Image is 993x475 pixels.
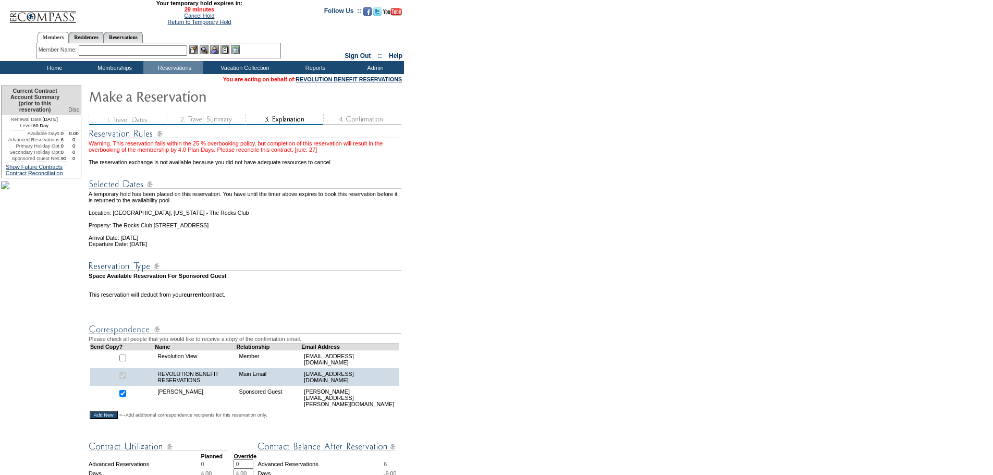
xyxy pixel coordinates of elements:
[67,130,81,137] td: 0.00
[2,130,61,137] td: Available Days:
[378,52,382,59] span: ::
[324,6,361,19] td: Follow Us ::
[89,127,401,140] img: subTtlResRules.gif
[89,216,403,228] td: Property: The Rocks Club [STREET_ADDRESS]
[89,203,403,216] td: Location: [GEOGRAPHIC_DATA], [US_STATE] - The Rocks Club
[67,155,81,162] td: 0
[68,106,81,113] span: Disc.
[231,45,240,54] img: b_calculator.gif
[389,52,402,59] a: Help
[383,10,402,17] a: Subscribe to our YouTube Channel
[296,76,402,82] a: REVOLUTION BENEFIT RESERVATIONS
[89,273,403,279] td: Space Available Reservation For Sponsored Guest
[383,8,402,16] img: Subscribe to our YouTube Channel
[189,45,198,54] img: b_edit.gif
[344,61,404,74] td: Admin
[9,2,77,23] img: Compass Home
[89,459,201,469] td: Advanced Reservations
[61,149,67,155] td: 0
[23,61,83,74] td: Home
[69,32,104,43] a: Residences
[89,336,301,342] span: Please check all people that you would like to receive a copy of the confirmation email.
[200,45,209,54] img: View
[6,164,63,170] a: Show Future Contracts
[155,343,236,350] td: Name
[155,368,236,386] td: REVOLUTION BENEFIT RESERVATIONS
[2,123,67,130] td: 60 Day
[258,459,384,469] td: Advanced Reservations
[89,153,403,165] td: The reservation exchange is not available because you did not have adequate resources to cancel
[89,178,401,191] img: Reservation Dates
[236,368,301,386] td: Main Email
[363,10,372,17] a: Become our fan on Facebook
[90,411,118,419] input: Add New
[67,149,81,155] td: 0
[155,350,236,368] td: Revolution View
[104,32,143,43] a: Reservations
[373,10,382,17] a: Follow us on Twitter
[61,155,67,162] td: 90
[210,45,219,54] img: Impersonate
[61,143,67,149] td: 0
[2,86,67,115] td: Current Contract Account Summary (prior to this reservation)
[89,291,403,298] td: This reservation will deduct from your contract.
[258,440,396,453] img: Contract Balance After Reservation
[155,386,236,410] td: [PERSON_NAME]
[168,19,231,25] a: Return to Temporary Hold
[223,76,402,82] span: You are acting on behalf of:
[143,61,203,74] td: Reservations
[284,61,344,74] td: Reports
[373,7,382,16] img: Follow us on Twitter
[90,343,155,350] td: Send Copy?
[89,140,403,153] div: Warning. This reservation falls within the 25 % overbooking policy, but completion of this reserv...
[89,114,167,125] img: step1_state3.gif
[2,155,61,162] td: Sponsored Guest Res:
[183,291,203,298] b: current
[301,386,399,410] td: [PERSON_NAME][EMAIL_ADDRESS][PERSON_NAME][DOMAIN_NAME]
[82,6,316,13] span: 29 minutes
[345,52,371,59] a: Sign Out
[301,343,399,350] td: Email Address
[184,13,214,19] a: Cancel Hold
[201,453,222,459] strong: Planned
[363,7,372,16] img: Become our fan on Facebook
[220,45,229,54] img: Reservations
[61,137,67,143] td: 6
[89,440,227,453] img: Contract Utilization
[301,368,399,386] td: [EMAIL_ADDRESS][DOMAIN_NAME]
[234,453,256,459] strong: Override
[2,149,61,155] td: Secondary Holiday Opt:
[89,260,401,273] img: Reservation Type
[119,412,267,418] span: <--Add additional correspondence recipients for this reservation only.
[236,343,301,350] td: Relationship
[2,143,61,149] td: Primary Holiday Opt:
[323,114,401,125] img: step4_state1.gif
[67,137,81,143] td: 0
[203,61,284,74] td: Vacation Collection
[2,137,61,143] td: Advanced Reservations:
[10,116,42,123] span: Renewal Date:
[301,350,399,368] td: [EMAIL_ADDRESS][DOMAIN_NAME]
[201,461,204,467] span: 0
[20,123,33,129] span: Level:
[61,130,67,137] td: 0
[236,386,301,410] td: Sponsored Guest
[1,181,9,189] img: palms_sidebar.jpg
[89,228,403,241] td: Arrival Date: [DATE]
[6,170,63,176] a: Contract Reconciliation
[38,32,69,43] a: Members
[89,86,297,106] img: Make Reservation
[89,241,403,247] td: Departure Date: [DATE]
[83,61,143,74] td: Memberships
[67,143,81,149] td: 0
[384,461,387,467] span: 6
[245,114,323,125] img: step3_state2.gif
[2,115,67,123] td: [DATE]
[236,350,301,368] td: Member
[39,45,79,54] div: Member Name:
[89,191,403,203] td: A temporary hold has been placed on this reservation. You have until the timer above expires to b...
[167,114,245,125] img: step2_state3.gif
